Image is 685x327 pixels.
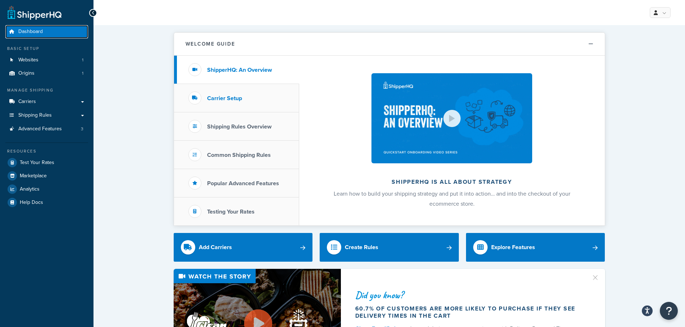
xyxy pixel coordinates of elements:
[355,305,583,319] div: 60.7% of customers are more likely to purchase if they see delivery times in the cart
[186,41,235,47] h2: Welcome Guide
[18,70,35,76] span: Origins
[207,152,271,158] h3: Common Shipping Rules
[174,233,313,262] a: Add Carriers
[207,180,279,187] h3: Popular Advanced Features
[5,183,88,196] a: Analytics
[18,112,52,118] span: Shipping Rules
[320,233,459,262] a: Create Rules
[5,169,88,182] a: Marketplace
[82,57,83,63] span: 1
[18,57,38,63] span: Websites
[491,242,535,252] div: Explore Features
[174,33,605,56] button: Welcome Guide
[5,67,88,80] li: Origins
[5,156,88,169] a: Test Your Rates
[345,242,378,252] div: Create Rules
[207,209,255,215] h3: Testing Your Rates
[5,46,88,52] div: Basic Setup
[5,67,88,80] a: Origins1
[5,87,88,93] div: Manage Shipping
[334,190,570,208] span: Learn how to build your shipping strategy and put it into action… and into the checkout of your e...
[20,160,54,166] span: Test Your Rates
[20,173,47,179] span: Marketplace
[199,242,232,252] div: Add Carriers
[5,196,88,209] a: Help Docs
[318,179,586,185] h2: ShipperHQ is all about strategy
[207,95,242,102] h3: Carrier Setup
[5,109,88,122] a: Shipping Rules
[20,186,40,192] span: Analytics
[18,99,36,105] span: Carriers
[5,95,88,108] a: Carriers
[81,126,83,132] span: 3
[18,126,62,132] span: Advanced Features
[207,67,272,73] h3: ShipperHQ: An Overview
[5,148,88,154] div: Resources
[18,29,43,35] span: Dashboard
[660,302,678,320] button: Open Resource Center
[5,25,88,38] a: Dashboard
[355,290,583,300] div: Did you know?
[82,70,83,76] span: 1
[5,122,88,136] li: Advanced Features
[371,73,532,163] img: ShipperHQ is all about strategy
[5,53,88,67] a: Websites1
[5,122,88,136] a: Advanced Features3
[466,233,605,262] a: Explore Features
[207,123,271,130] h3: Shipping Rules Overview
[5,53,88,67] li: Websites
[20,200,43,206] span: Help Docs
